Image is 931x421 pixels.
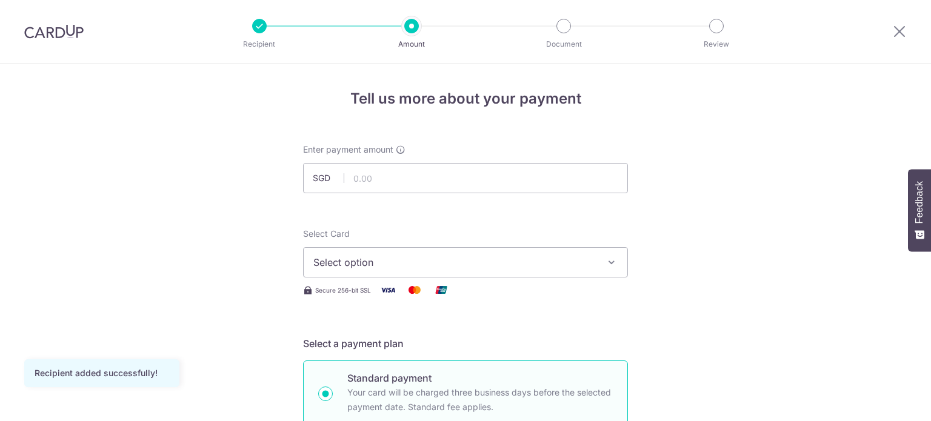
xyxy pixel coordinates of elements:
h5: Select a payment plan [303,336,628,351]
span: Enter payment amount [303,144,393,156]
p: Standard payment [347,371,613,385]
img: Visa [376,282,400,297]
p: Your card will be charged three business days before the selected payment date. Standard fee appl... [347,385,613,414]
button: Select option [303,247,628,277]
p: Review [672,38,761,50]
span: SGD [313,172,344,184]
input: 0.00 [303,163,628,193]
img: CardUp [24,24,84,39]
div: Recipient added successfully! [35,367,169,379]
img: Mastercard [402,282,427,297]
span: translation missing: en.payables.payment_networks.credit_card.summary.labels.select_card [303,228,350,239]
span: Feedback [914,181,925,224]
button: Feedback - Show survey [908,169,931,251]
h4: Tell us more about your payment [303,88,628,110]
p: Amount [367,38,456,50]
img: Union Pay [429,282,453,297]
p: Document [519,38,609,50]
span: Secure 256-bit SSL [315,285,371,295]
span: Select option [313,255,596,270]
p: Recipient [215,38,304,50]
